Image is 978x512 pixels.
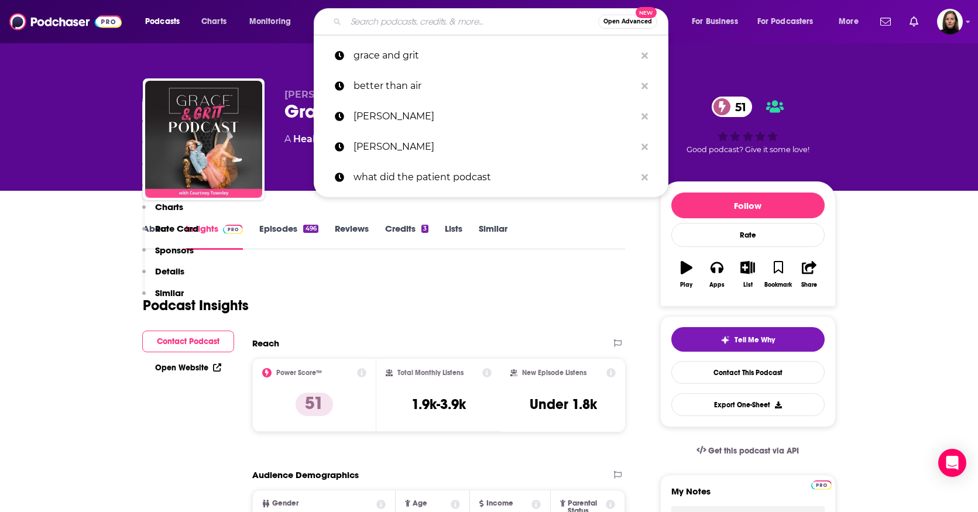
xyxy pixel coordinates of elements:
a: grace and grit [314,40,668,71]
div: Apps [709,281,725,288]
img: Podchaser - Follow, Share and Rate Podcasts [9,11,122,33]
button: List [732,253,763,295]
span: Podcasts [145,13,180,30]
h2: Reach [252,338,279,349]
div: 51Good podcast? Give it some love! [660,89,836,161]
button: Similar [142,287,184,309]
button: Contact Podcast [142,331,234,352]
a: better than air [314,71,668,101]
button: Sponsors [142,245,194,266]
div: Search podcasts, credits, & more... [325,8,680,35]
div: List [743,281,753,288]
button: Play [671,253,702,295]
div: A podcast [284,132,507,146]
span: Charts [201,13,227,30]
p: Details [155,266,184,277]
span: Monitoring [249,13,291,30]
a: Health [293,133,326,145]
p: better than air [354,71,636,101]
span: Good podcast? Give it some love! [687,145,809,154]
span: Logged in as BevCat3 [937,9,963,35]
button: Export One-Sheet [671,393,825,416]
button: Details [142,266,184,287]
a: Show notifications dropdown [876,12,895,32]
h2: New Episode Listens [522,369,586,377]
div: Play [680,281,692,288]
a: [PERSON_NAME] [314,101,668,132]
a: Show notifications dropdown [905,12,923,32]
button: Bookmark [763,253,794,295]
button: open menu [241,12,306,31]
img: User Profile [937,9,963,35]
button: tell me why sparkleTell Me Why [671,327,825,352]
button: Follow [671,193,825,218]
a: Open Website [155,363,221,373]
p: michael hettinger [354,101,636,132]
div: Rate [671,223,825,247]
div: Bookmark [764,281,792,288]
a: Pro website [811,479,832,490]
span: New [636,7,657,18]
h2: Audience Demographics [252,469,359,480]
button: open menu [137,12,195,31]
span: For Business [692,13,738,30]
h2: Power Score™ [276,369,322,377]
span: Gender [272,500,298,507]
p: Rate Card [155,223,198,234]
a: [PERSON_NAME] [314,132,668,162]
div: 496 [303,225,318,233]
img: tell me why sparkle [720,335,730,345]
p: jason delorey [354,132,636,162]
span: Open Advanced [603,19,652,25]
span: More [839,13,859,30]
a: Credits3 [385,223,428,250]
span: Income [486,500,513,507]
span: For Podcasters [757,13,814,30]
div: Share [801,281,817,288]
a: Reviews [335,223,369,250]
a: Similar [479,223,507,250]
img: Podchaser Pro [811,480,832,490]
p: Sponsors [155,245,194,256]
button: open menu [750,12,831,31]
a: Episodes496 [259,223,318,250]
a: Charts [194,12,234,31]
input: Search podcasts, credits, & more... [346,12,598,31]
div: Open Intercom Messenger [938,449,966,477]
h3: 1.9k-3.9k [411,396,466,413]
a: what did the patient podcast [314,162,668,193]
span: Age [413,500,427,507]
h2: Total Monthly Listens [397,369,464,377]
div: 3 [421,225,428,233]
p: what did the patient podcast [354,162,636,193]
a: Get this podcast via API [687,437,809,465]
span: 51 [723,97,752,117]
button: Rate Card [142,223,198,245]
img: Grace & Grit Podcast [145,81,262,198]
p: 51 [296,393,333,416]
h3: Under 1.8k [530,396,597,413]
button: open menu [684,12,753,31]
p: Similar [155,287,184,298]
button: Show profile menu [937,9,963,35]
button: Share [794,253,824,295]
button: Apps [702,253,732,295]
button: Open AdvancedNew [598,15,657,29]
a: Contact This Podcast [671,361,825,384]
label: My Notes [671,486,825,506]
button: open menu [831,12,873,31]
p: grace and grit [354,40,636,71]
span: Tell Me Why [735,335,775,345]
span: [PERSON_NAME] [284,89,368,100]
a: 51 [712,97,752,117]
span: Get this podcast via API [708,446,799,456]
a: Lists [445,223,462,250]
